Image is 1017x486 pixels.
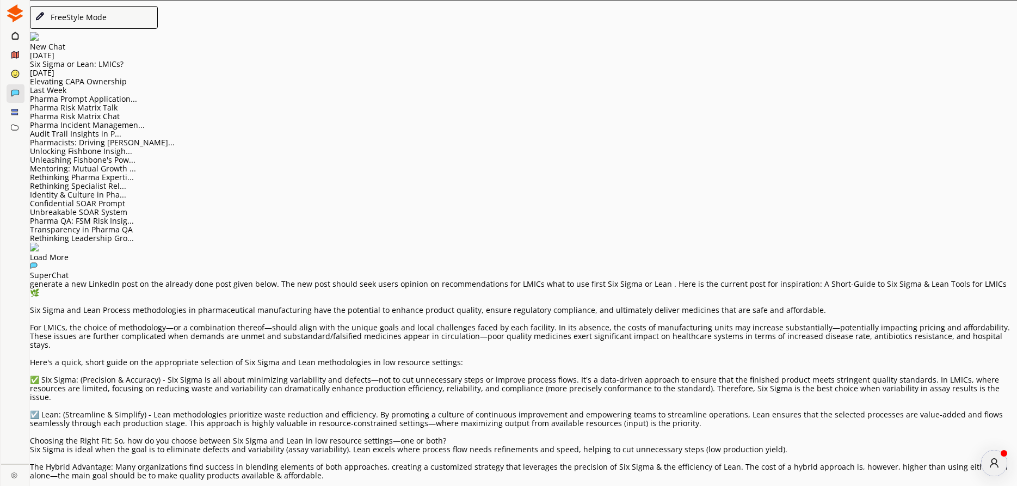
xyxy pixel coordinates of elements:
[6,4,24,22] img: Close
[30,32,39,41] img: Close
[30,253,1017,262] p: Load More
[30,436,1017,445] p: Choosing the Right Fit: So, how do you choose between Six Sigma and Lean in low resource settings...
[30,60,1017,69] div: Six Sigma or Lean: LMICs?
[30,280,1017,297] p: generate a new LinkedIn post on the already done post given below. The new post should seek users...
[30,173,1017,182] div: Rethinking Pharma Experti...
[30,323,1017,349] p: For LMICs, the choice of methodology—or a combination thereof—should align with the unique goals ...
[1,464,29,483] a: Close
[30,243,39,251] img: Close
[30,190,1017,199] div: Identity & Culture in Pha...
[30,147,1017,156] div: Unlocking Fishbone Insigh...
[30,358,1017,367] p: Here's a quick, short guide on the appropriate selection of Six Sigma and Lean methodologies in l...
[30,376,1017,402] p: ✅ Six Sigma: (Precision & Accuracy) - Six Sigma is all about minimizing variability and defects—n...
[30,234,1017,243] div: Rethinking Leadership Gro...
[30,138,1017,147] div: Pharmacists: Driving [PERSON_NAME]...
[30,445,1017,454] p: Six Sigma is ideal when the goal is to eliminate defects and variability (assay variability). Lea...
[30,103,1017,112] div: Pharma Risk Matrix Talk
[30,271,1017,280] div: SuperChat
[981,450,1007,476] button: atlas-launcher
[30,51,1017,60] p: [DATE]
[30,112,1017,121] div: Pharma Risk Matrix Chat
[11,472,17,478] img: Close
[30,121,1017,130] div: Pharma Incident Managemen...
[30,306,1017,315] p: Six Sigma and Lean Process methodologies in pharmaceutical manufacturing have the potential to en...
[30,208,1017,217] div: Unbreakable SOAR System
[30,225,1017,234] div: Transparency in Pharma QA
[30,77,1017,86] div: Elevating CAPA Ownership
[30,463,1017,480] p: The Hybrid Advantage: Many organizations find success in blending elements of both approaches, cr...
[30,86,1017,95] p: Last Week
[30,42,1017,51] p: New Chat
[30,217,1017,225] div: Pharma QA: FSM Risk Insig...
[30,262,38,269] img: Close
[47,13,107,22] div: FreeStyle Mode
[30,130,1017,138] div: Audit Trail Insights in P...
[30,164,1017,173] div: Mentoring: Mutual Growth ...
[30,156,1017,164] div: Unleashing Fishbone's Pow...
[981,450,1007,476] div: atlas-message-author-avatar
[35,12,45,22] img: Close
[30,69,1017,77] p: [DATE]
[30,182,1017,190] div: Rethinking Specialist Rel...
[30,199,1017,208] div: Confidential SOAR Prompt
[30,410,1017,428] p: ☑️ Lean: (Streamline & Simplify) - Lean methodologies prioritize waste reduction and efficiency. ...
[30,95,1017,103] div: Pharma Prompt Application...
